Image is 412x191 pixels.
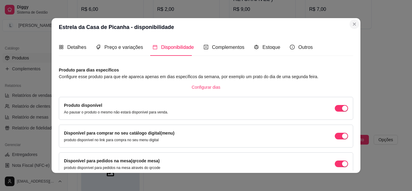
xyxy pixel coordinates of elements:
p: produto disponível no link para compra no seu menu digital [64,138,174,142]
article: Produto para dias específicos [59,67,353,73]
span: Detalhes [67,45,86,50]
span: tags [96,45,101,49]
label: Disponível para comprar no seu catálogo digital(menu) [64,131,174,135]
label: Produto disponível [64,103,102,108]
span: Estoque [262,45,280,50]
button: Configurar dias [187,82,225,92]
span: appstore [59,45,64,49]
header: Estrela da Casa de Picanha - disponibilidade [52,18,360,36]
span: Complementos [212,45,245,50]
p: produto disponível para pedidos na mesa através do qrcode [64,165,160,170]
p: Ao pausar o produto o mesmo não estará disponível para venda. [64,110,168,115]
span: Disponibilidade [161,45,194,50]
span: plus-square [204,45,208,49]
span: calendar [153,45,157,49]
article: Configure esse produto para que ele apareca apenas em dias específicos da semana, por exemplo um ... [59,73,353,80]
label: Disponível para pedidos na mesa(qrcode mesa) [64,158,160,163]
button: Close [350,19,359,29]
span: Preço e variações [104,45,143,50]
span: Configurar dias [192,84,220,91]
span: info-circle [290,45,295,49]
span: code-sandbox [254,45,259,49]
span: Outros [298,45,313,50]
